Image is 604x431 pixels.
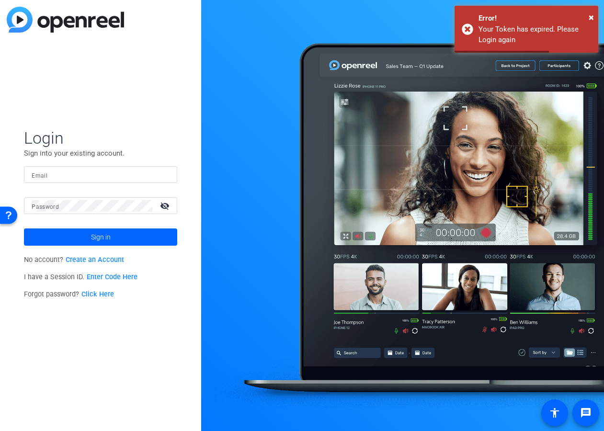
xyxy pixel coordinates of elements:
span: I have a Session ID. [24,273,137,281]
span: Forgot password? [24,290,114,298]
a: Enter Code Here [87,273,137,281]
a: Create an Account [66,256,124,264]
span: No account? [24,256,124,264]
img: blue-gradient.svg [7,7,124,33]
div: Your Token has expired. Please Login again [479,24,591,45]
mat-icon: visibility_off [154,199,177,213]
a: Click Here [81,290,114,298]
span: Login [24,128,177,148]
div: Error! [479,13,591,24]
button: Close [589,10,594,24]
mat-icon: message [580,407,592,419]
input: Enter Email Address [32,169,170,181]
span: Sign in [91,225,111,249]
mat-label: Email [32,172,47,179]
button: Sign in [24,228,177,246]
mat-icon: accessibility [549,407,560,419]
mat-label: Password [32,204,59,210]
span: × [589,11,594,23]
p: Sign into your existing account. [24,148,177,159]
